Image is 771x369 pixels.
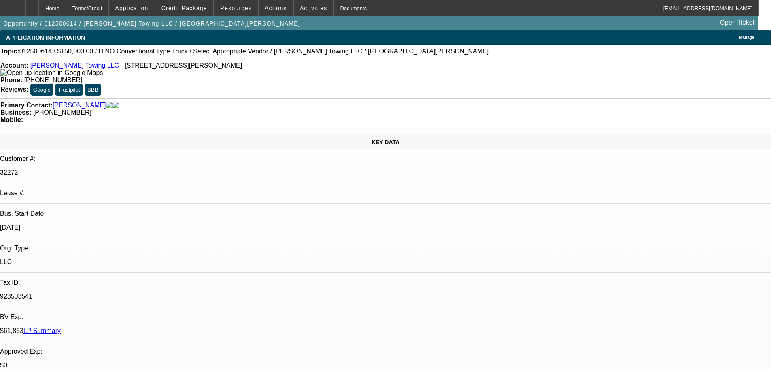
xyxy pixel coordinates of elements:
button: BBB [85,84,101,96]
a: Open Ticket [717,16,758,30]
strong: Account: [0,62,28,69]
span: [PHONE_NUMBER] [33,109,91,116]
span: KEY DATA [372,139,399,145]
button: Resources [214,0,258,16]
a: View Google Maps [0,69,103,76]
strong: Topic: [0,48,19,55]
a: [PERSON_NAME] [53,102,106,109]
button: Trustpilot [55,84,83,96]
button: Google [30,84,53,96]
span: Resources [220,5,252,11]
button: Application [109,0,154,16]
button: Credit Package [155,0,213,16]
img: Open up location in Google Maps [0,69,103,77]
strong: Mobile: [0,116,23,123]
span: - [STREET_ADDRESS][PERSON_NAME] [121,62,242,69]
strong: Reviews: [0,86,28,93]
span: Opportunity / 012500614 / [PERSON_NAME] Towing LLC / [GEOGRAPHIC_DATA][PERSON_NAME] [3,20,300,27]
span: [PHONE_NUMBER] [24,77,83,83]
span: Application [115,5,148,11]
strong: Phone: [0,77,22,83]
span: 012500614 / $150,000.00 / HINO Conventional Type Truck / Select Appropriate Vendor / [PERSON_NAME... [19,48,489,55]
a: LP Summary [23,327,61,334]
span: Credit Package [161,5,207,11]
span: Actions [265,5,287,11]
span: Activities [300,5,327,11]
span: Manage [739,35,754,40]
span: APPLICATION INFORMATION [6,34,85,41]
strong: Primary Contact: [0,102,53,109]
button: Activities [294,0,333,16]
button: Actions [259,0,293,16]
strong: Business: [0,109,31,116]
img: linkedin-icon.png [113,102,119,109]
a: [PERSON_NAME] Towing LLC [30,62,119,69]
img: facebook-icon.png [106,102,113,109]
